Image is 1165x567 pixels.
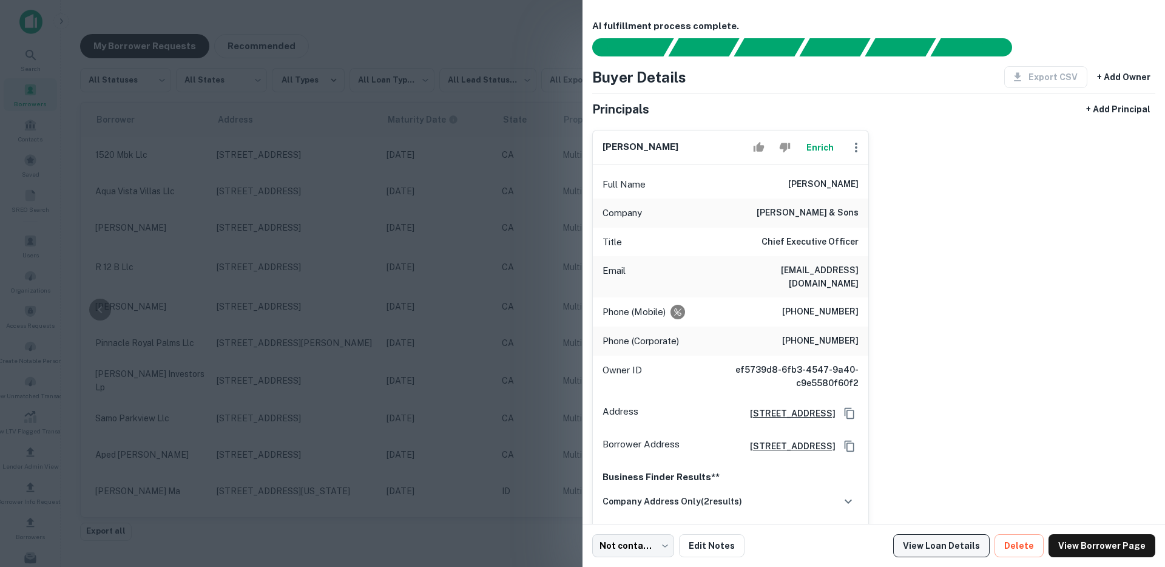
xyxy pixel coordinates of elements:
[782,334,859,348] h6: [PHONE_NUMBER]
[740,407,836,420] a: [STREET_ADDRESS]
[713,263,859,290] h6: [EMAIL_ADDRESS][DOMAIN_NAME]
[1092,66,1155,88] button: + Add Owner
[592,100,649,118] h5: Principals
[679,534,745,557] button: Edit Notes
[670,305,685,319] div: Requests to not be contacted at this number
[840,437,859,455] button: Copy Address
[893,534,990,557] a: View Loan Details
[931,38,1027,56] div: AI fulfillment process complete.
[603,334,679,348] p: Phone (Corporate)
[603,305,666,319] p: Phone (Mobile)
[782,305,859,319] h6: [PHONE_NUMBER]
[578,38,669,56] div: Sending borrower request to AI...
[994,534,1044,557] button: Delete
[603,140,678,154] h6: [PERSON_NAME]
[603,404,638,423] p: Address
[592,66,686,88] h4: Buyer Details
[788,177,859,192] h6: [PERSON_NAME]
[740,440,836,453] a: [STREET_ADDRESS]
[603,363,642,390] p: Owner ID
[799,38,870,56] div: Principals found, AI now looking for contact information...
[603,263,626,290] p: Email
[865,38,936,56] div: Principals found, still searching for contact information. This may take time...
[840,404,859,423] button: Copy Address
[603,437,680,455] p: Borrower Address
[603,470,859,484] p: Business Finder Results**
[800,135,839,160] button: Enrich
[1104,470,1165,528] iframe: Chat Widget
[592,534,674,557] div: Not contacted
[761,235,859,250] h6: Chief Executive Officer
[603,177,646,192] p: Full Name
[713,363,859,390] h6: ef5739d8-6fb3-4547-9a40-c9e5580f60f2
[734,38,805,56] div: Documents found, AI parsing details...
[1048,534,1155,557] a: View Borrower Page
[774,135,795,160] button: Reject
[592,19,1155,33] h6: AI fulfillment process complete.
[1081,98,1155,120] button: + Add Principal
[603,235,622,250] p: Title
[668,38,739,56] div: Your request is received and processing...
[748,135,769,160] button: Accept
[603,495,742,508] h6: company address only ( 2 results)
[603,206,642,220] p: Company
[757,206,859,220] h6: [PERSON_NAME] & sons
